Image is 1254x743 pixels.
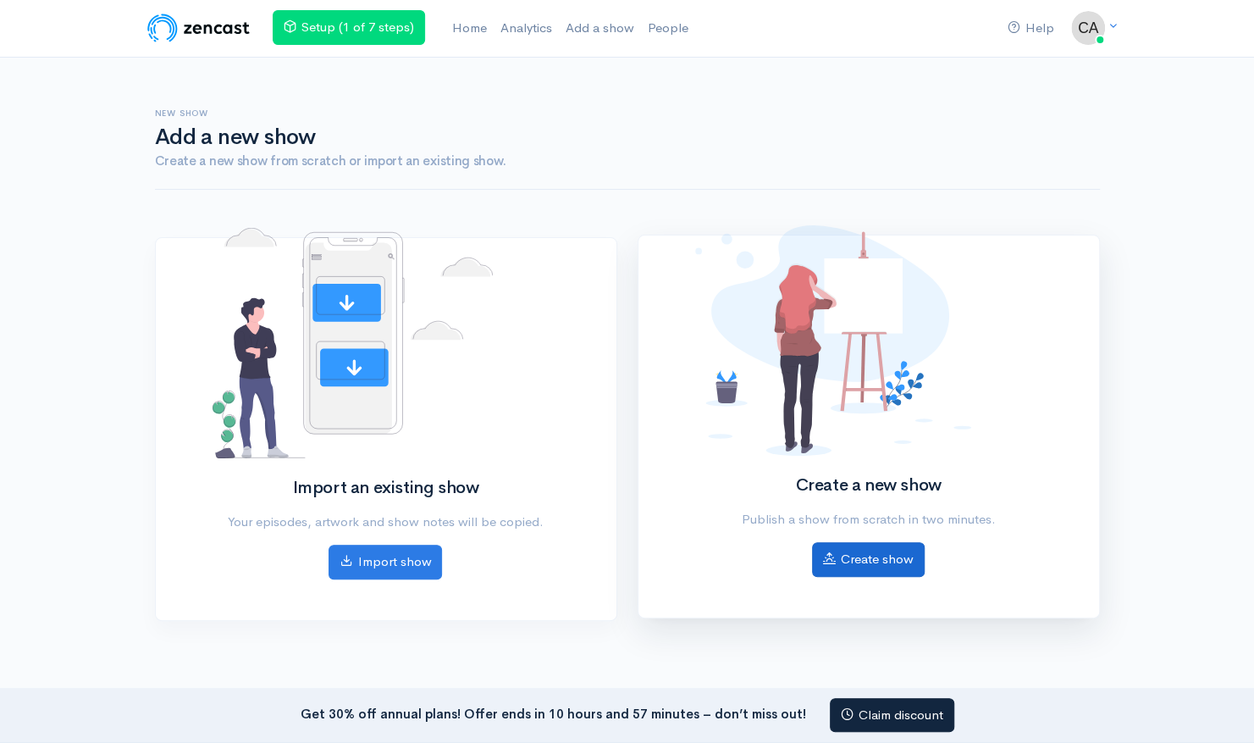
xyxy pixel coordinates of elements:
img: No shows added [695,225,971,456]
h2: Create a new show [695,476,1041,495]
a: People [641,10,695,47]
a: Create show [812,542,925,577]
h4: Create a new show from scratch or import an existing show. [155,154,1100,169]
strong: Get 30% off annual plans! Offer ends in 10 hours and 57 minutes – don’t miss out! [301,705,806,721]
p: Your episodes, artwork and show notes will be copied. [213,513,559,532]
img: No shows added [213,228,494,458]
a: Add a show [559,10,641,47]
a: Help [1001,10,1061,47]
a: Claim discount [830,698,954,733]
a: Analytics [494,10,559,47]
h1: Add a new show [155,125,1100,150]
p: Publish a show from scratch in two minutes. [695,510,1041,530]
a: Setup (1 of 7 steps) [273,10,425,45]
h2: Import an existing show [213,479,559,497]
h6: New show [155,108,1100,118]
a: Import show [329,545,442,579]
a: Home [445,10,494,47]
img: ... [1071,11,1105,45]
img: ZenCast Logo [145,11,252,45]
